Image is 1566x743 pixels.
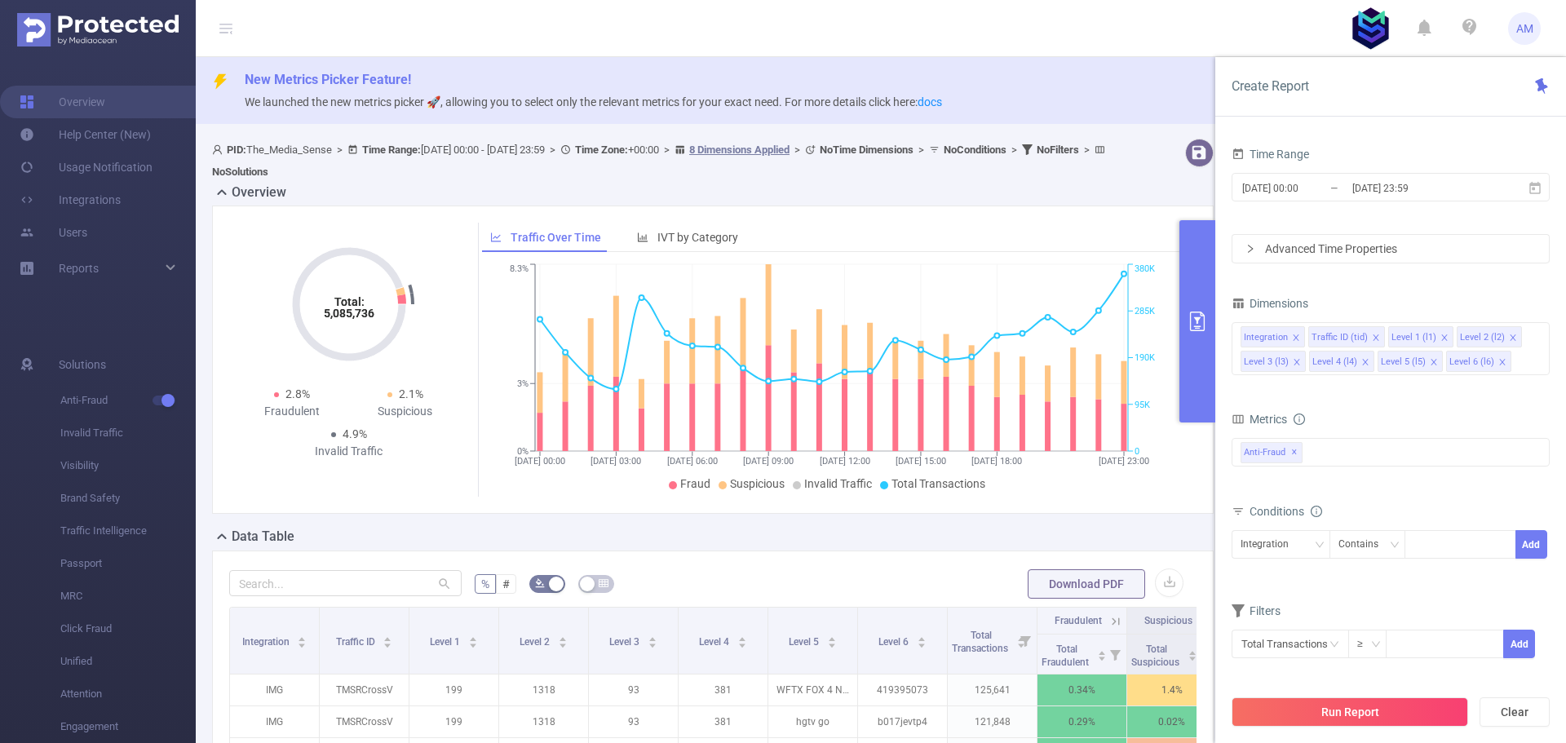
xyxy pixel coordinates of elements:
[1232,697,1468,727] button: Run Report
[558,641,567,646] i: icon: caret-down
[1457,326,1522,347] li: Level 2 (l2)
[332,144,347,156] span: >
[212,166,268,178] b: No Solutions
[468,641,477,646] i: icon: caret-down
[468,635,478,644] div: Sort
[229,570,462,596] input: Search...
[517,446,529,457] tspan: 0%
[1037,706,1126,737] p: 0.29%
[1144,615,1192,626] span: Suspicious
[1388,326,1453,347] li: Level 1 (l1)
[558,635,568,644] div: Sort
[699,636,732,648] span: Level 4
[1014,608,1037,674] i: Filter menu
[468,635,477,639] i: icon: caret-up
[1371,639,1381,651] i: icon: down
[1378,351,1443,372] li: Level 5 (l5)
[609,636,642,648] span: Level 3
[878,636,911,648] span: Level 6
[827,641,836,646] i: icon: caret-down
[589,674,678,705] p: 93
[637,232,648,243] i: icon: bar-chart
[383,641,392,646] i: icon: caret-down
[60,482,196,515] span: Brand Safety
[409,674,498,705] p: 199
[1480,697,1550,727] button: Clear
[292,443,405,460] div: Invalid Traffic
[59,252,99,285] a: Reports
[242,636,292,648] span: Integration
[212,144,227,155] i: icon: user
[1309,351,1374,372] li: Level 4 (l4)
[599,578,608,588] i: icon: table
[1232,604,1281,617] span: Filters
[1446,351,1511,372] li: Level 6 (l6)
[499,706,588,737] p: 1318
[819,456,869,467] tspan: [DATE] 12:00
[944,144,1006,156] b: No Conditions
[657,231,738,244] span: IVT by Category
[790,144,805,156] span: >
[334,295,364,308] tspan: Total:
[1055,615,1102,626] span: Fraudulent
[20,118,151,151] a: Help Center (New)
[298,635,307,639] i: icon: caret-up
[913,144,929,156] span: >
[1135,306,1155,316] tspan: 285K
[648,641,657,646] i: icon: caret-down
[1430,358,1438,368] i: icon: close
[510,264,529,275] tspan: 8.3%
[1294,414,1305,425] i: icon: info-circle
[1292,334,1300,343] i: icon: close
[1135,264,1155,275] tspan: 380K
[1097,648,1107,658] div: Sort
[1381,352,1426,373] div: Level 5 (l5)
[971,456,1022,467] tspan: [DATE] 18:00
[1127,706,1216,737] p: 0.02%
[227,144,246,156] b: PID:
[827,635,837,644] div: Sort
[1516,12,1533,45] span: AM
[59,262,99,275] span: Reports
[737,635,747,644] div: Sort
[1006,144,1022,156] span: >
[917,635,926,639] i: icon: caret-up
[1099,456,1149,467] tspan: [DATE] 23:00
[481,577,489,590] span: %
[1232,235,1549,263] div: icon: rightAdvanced Time Properties
[336,636,378,648] span: Traffic ID
[1390,540,1400,551] i: icon: down
[648,635,657,644] div: Sort
[730,477,785,490] span: Suspicious
[1291,443,1298,462] span: ✕
[679,674,768,705] p: 381
[918,95,942,108] a: docs
[430,636,462,648] span: Level 1
[1391,327,1436,348] div: Level 1 (l1)
[535,578,545,588] i: icon: bg-colors
[60,613,196,645] span: Click Fraud
[511,231,601,244] span: Traffic Over Time
[212,144,1109,178] span: The_Media_Sense [DATE] 00:00 - [DATE] 23:59 +00:00
[60,547,196,580] span: Passport
[743,456,794,467] tspan: [DATE] 09:00
[1250,505,1322,518] span: Conditions
[1232,413,1287,426] span: Metrics
[895,456,945,467] tspan: [DATE] 15:00
[1503,630,1535,658] button: Add
[952,630,1011,654] span: Total Transactions
[827,635,836,639] i: icon: caret-up
[1028,569,1145,599] button: Download PDF
[285,387,310,400] span: 2.8%
[60,678,196,710] span: Attention
[232,183,286,202] h2: Overview
[1311,506,1322,517] i: icon: info-circle
[917,635,927,644] div: Sort
[1338,531,1390,558] div: Contains
[1079,144,1095,156] span: >
[362,144,421,156] b: Time Range:
[517,378,529,389] tspan: 3%
[20,216,87,249] a: Users
[409,706,498,737] p: 199
[558,635,567,639] i: icon: caret-up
